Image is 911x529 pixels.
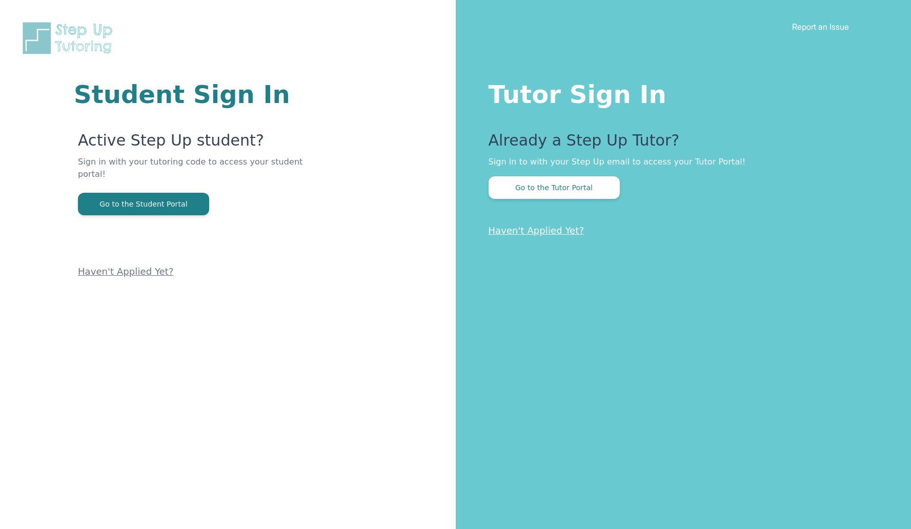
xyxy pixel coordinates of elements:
[792,22,849,32] a: Report an Issue
[78,156,333,193] p: Sign in with your tutoring code to access your student portal!
[489,182,620,192] a: Go to the Tutor Portal
[489,156,870,168] p: Sign in to with your Step Up email to access your Tutor Portal!
[78,193,209,215] button: Go to the Student Portal
[78,266,174,277] a: Haven't Applied Yet?
[21,21,119,56] img: Step Up Tutoring horizontal logo
[489,176,620,199] button: Go to the Tutor Portal
[78,199,209,209] a: Go to the Student Portal
[489,131,870,156] p: Already a Step Up Tutor?
[74,82,333,107] h1: Student Sign In
[489,78,870,107] h1: Tutor Sign In
[489,225,584,236] a: Haven't Applied Yet?
[78,131,333,156] p: Active Step Up student?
